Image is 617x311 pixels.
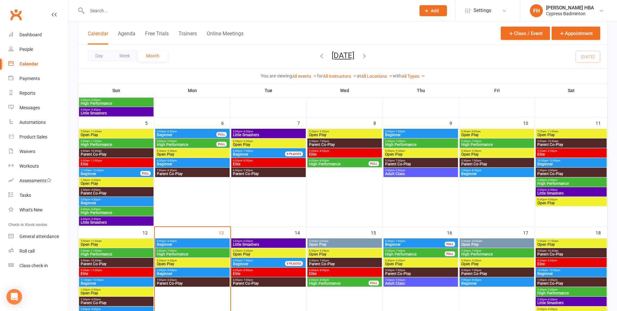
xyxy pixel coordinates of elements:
[385,150,457,152] span: 5:30pm
[461,259,533,262] span: 5:30pm
[80,108,152,111] span: 4:30pm
[145,117,154,128] div: 5
[361,74,393,79] a: All Locations
[471,159,481,162] span: - 7:00pm
[309,269,381,272] span: 6:00pm
[461,143,533,147] span: High Performance
[233,243,304,246] span: Little Smashers
[19,32,42,37] div: Dashboard
[80,252,152,256] span: High Performance
[216,142,227,147] div: FULL
[261,73,292,78] strong: You are viewing
[156,152,228,156] span: Open Play
[111,50,138,62] button: Week
[242,259,253,262] span: - 7:30pm
[233,133,304,137] span: Little Smashers
[233,130,304,133] span: 5:00pm
[90,259,102,262] span: - 10:30am
[233,150,293,152] span: 6:00pm
[546,259,557,262] span: - 3:30pm
[138,50,167,62] button: Month
[19,47,33,52] div: People
[90,269,102,272] span: - 12:00pm
[537,150,605,152] span: 9:30am
[318,130,329,133] span: - 9:30pm
[461,243,533,246] span: Open Play
[80,130,152,133] span: 7:00am
[445,251,455,256] div: FULL
[154,84,231,97] th: Mon
[80,111,152,115] span: Little Smashers
[546,240,558,243] span: - 11:00am
[19,178,51,183] div: Assessments
[537,188,605,191] span: 5:30pm
[461,140,533,143] span: 5:30pm
[166,159,177,162] span: - 8:00pm
[166,240,177,243] span: - 6:30pm
[461,262,533,266] span: Open Play
[231,84,307,97] th: Tue
[233,159,304,162] span: 6:00pm
[90,99,101,102] span: - 5:00pm
[156,169,228,172] span: 7:00pm
[233,140,304,143] span: 5:30pm
[242,159,253,162] span: - 8:00pm
[156,172,228,176] span: Parent Co-Play
[394,130,405,133] span: - 7:00pm
[6,289,22,305] div: Open Intercom Messenger
[547,169,557,172] span: - 3:00pm
[80,143,152,147] span: High Performance
[537,259,605,262] span: 9:30am
[156,272,228,276] span: Beginner
[309,143,381,147] span: Parent Co-Play
[19,163,39,169] div: Workouts
[178,30,197,44] button: Trainers
[90,150,102,152] span: - 10:30am
[156,130,217,133] span: 5:00pm
[385,162,457,166] span: Parent Co-Play
[156,133,217,137] span: Beginner
[318,269,329,272] span: - 8:00pm
[402,74,425,79] a: All Types
[292,74,317,79] a: All events
[8,203,68,217] a: What's New
[242,240,253,243] span: - 6:00pm
[80,133,152,137] span: Open Play
[537,191,605,195] span: Little Smashers
[309,249,381,252] span: 5:30pm
[461,159,533,162] span: 5:30pm
[8,229,68,244] a: General attendance kiosk mode
[156,143,217,147] span: High Performance
[80,208,152,211] span: 3:00pm
[537,169,605,172] span: 1:30pm
[393,73,402,78] strong: with
[461,130,533,133] span: 5:30am
[80,172,141,176] span: Beginner
[450,117,459,128] div: 9
[431,8,439,13] span: Add
[537,201,605,205] span: Open Play
[19,90,35,96] div: Reports
[471,249,481,252] span: - 7:30pm
[537,159,605,162] span: 10:30am
[80,211,152,215] span: High Performance
[80,201,152,205] span: Beginner
[461,240,533,243] span: 5:30am
[8,115,68,130] a: Automations
[385,249,445,252] span: 5:30pm
[221,117,230,128] div: 6
[537,140,605,143] span: 9:00am
[385,130,457,133] span: 5:30pm
[140,171,151,176] div: FULL
[459,84,535,97] th: Fri
[19,105,40,110] div: Messages
[385,172,457,176] span: Adult Class
[523,227,535,238] div: 17
[461,269,533,272] span: 5:30pm
[8,86,68,101] a: Reports
[461,249,533,252] span: 5:30pm
[461,162,533,166] span: Parent Co-Play
[216,132,227,137] div: FULL
[447,227,459,238] div: 16
[166,259,177,262] span: - 9:30pm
